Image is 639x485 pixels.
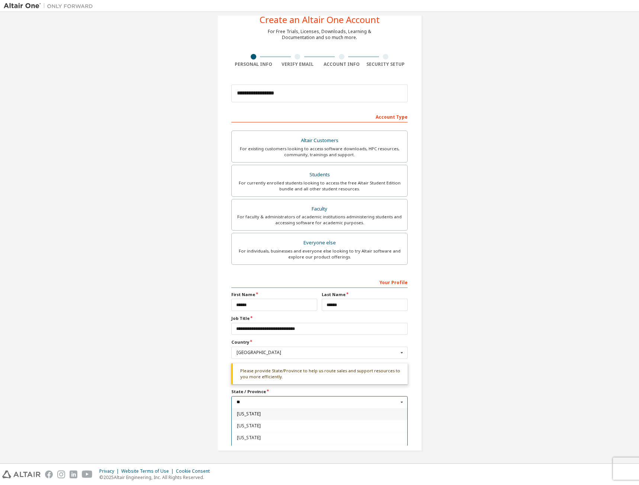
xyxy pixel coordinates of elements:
[237,412,402,416] span: [US_STATE]
[231,276,408,288] div: Your Profile
[45,470,53,478] img: facebook.svg
[236,135,403,146] div: Altair Customers
[237,424,402,428] span: [US_STATE]
[176,468,214,474] div: Cookie Consent
[70,470,77,478] img: linkedin.svg
[236,204,403,214] div: Faculty
[231,315,408,321] label: Job Title
[99,468,121,474] div: Privacy
[121,468,176,474] div: Website Terms of Use
[236,170,403,180] div: Students
[231,339,408,345] label: Country
[236,248,403,260] div: For individuals, businesses and everyone else looking to try Altair software and explore our prod...
[2,470,41,478] img: altair_logo.svg
[4,2,97,10] img: Altair One
[231,61,276,67] div: Personal Info
[99,474,214,481] p: © 2025 Altair Engineering, Inc. All Rights Reserved.
[322,292,408,298] label: Last Name
[260,15,380,24] div: Create an Altair One Account
[236,146,403,158] div: For existing customers looking to access software downloads, HPC resources, community, trainings ...
[237,436,402,440] span: [US_STATE]
[364,61,408,67] div: Security Setup
[237,350,398,355] div: [GEOGRAPHIC_DATA]
[231,292,317,298] label: First Name
[82,470,93,478] img: youtube.svg
[236,238,403,248] div: Everyone else
[276,61,320,67] div: Verify Email
[231,110,408,122] div: Account Type
[236,180,403,192] div: For currently enrolled students looking to access the free Altair Student Edition bundle and all ...
[231,363,408,385] div: Please provide State/Province to help us route sales and support resources to you more efficiently.
[268,29,371,41] div: For Free Trials, Licenses, Downloads, Learning & Documentation and so much more.
[319,61,364,67] div: Account Info
[57,470,65,478] img: instagram.svg
[231,389,408,395] label: State / Province
[236,214,403,226] div: For faculty & administrators of academic institutions administering students and accessing softwa...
